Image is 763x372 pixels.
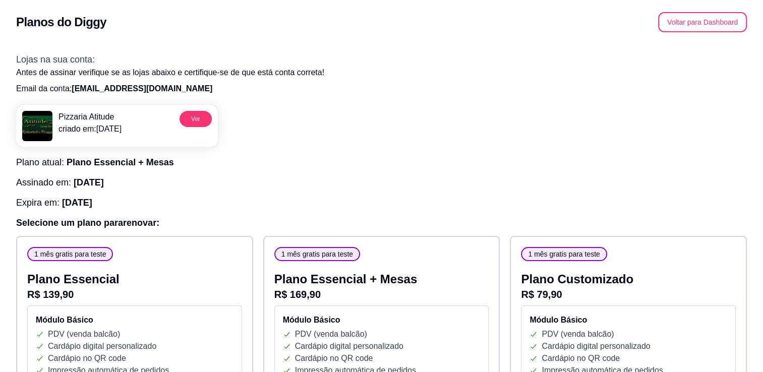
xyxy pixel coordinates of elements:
h3: Selecione um plano para renovar : [16,216,747,230]
h4: Módulo Básico [36,314,233,326]
p: Antes de assinar verifique se as lojas abaixo e certifique-se de que está conta correta! [16,67,747,79]
p: Plano Essencial + Mesas [274,271,489,287]
p: Cardápio digital personalizado [542,340,650,352]
p: Plano Customizado [521,271,736,287]
p: R$ 79,90 [521,287,736,301]
span: [DATE] [74,177,104,188]
span: [EMAIL_ADDRESS][DOMAIN_NAME] [72,84,212,93]
p: Pizzaria Atitude [58,111,122,123]
p: Cardápio digital personalizado [295,340,403,352]
p: Plano Essencial [27,271,242,287]
span: [DATE] [62,198,92,208]
img: menu logo [22,111,52,141]
span: 1 mês gratis para teste [30,249,110,259]
p: R$ 139,90 [27,287,242,301]
p: PDV (venda balcão) [48,328,120,340]
h3: Expira em: [16,196,747,210]
h3: Assinado em: [16,175,747,190]
a: Voltar para Dashboard [658,18,747,26]
h3: Lojas na sua conta: [16,52,747,67]
p: Email da conta: [16,83,747,95]
p: PDV (venda balcão) [295,328,367,340]
span: 1 mês gratis para teste [524,249,604,259]
button: Voltar para Dashboard [658,12,747,32]
p: Cardápio no QR code [48,352,126,364]
h2: Planos do Diggy [16,14,106,30]
h4: Módulo Básico [283,314,481,326]
p: Cardápio no QR code [295,352,373,364]
h3: Plano atual: [16,155,747,169]
p: Cardápio digital personalizado [48,340,156,352]
p: Cardápio no QR code [542,352,620,364]
p: criado em: [DATE] [58,123,122,135]
a: menu logoPizzaria Atitudecriado em:[DATE]Ver [16,105,218,147]
span: 1 mês gratis para teste [277,249,357,259]
h4: Módulo Básico [530,314,727,326]
p: PDV (venda balcão) [542,328,614,340]
p: R$ 169,90 [274,287,489,301]
button: Ver [180,111,212,127]
span: Plano Essencial + Mesas [67,157,174,167]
